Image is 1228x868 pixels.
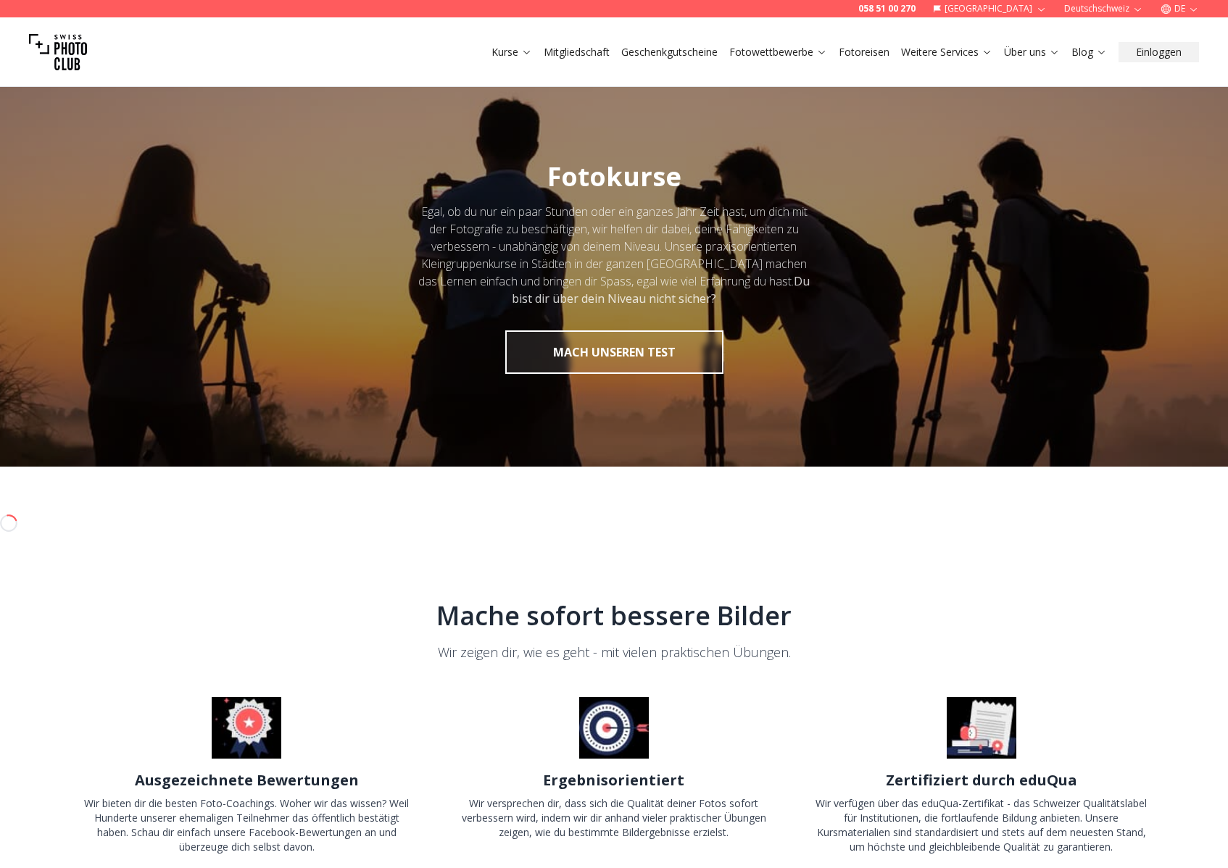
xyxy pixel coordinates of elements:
a: Fotoreisen [839,45,889,59]
button: Fotoreisen [833,42,895,62]
h2: Ausgezeichnete Bewertungen [135,770,359,790]
button: Über uns [998,42,1066,62]
button: Kurse [486,42,538,62]
a: Mitgliedschaft [544,45,610,59]
a: Weitere Services [901,45,992,59]
button: Einloggen [1119,42,1199,62]
span: Wir versprechen dir, dass sich die Qualität deiner Fotos sofort verbessern wird, indem wir dir an... [462,796,766,839]
button: Blog [1066,42,1113,62]
img: Zertifiziert durch eduQua [947,697,1016,759]
a: Über uns [1004,45,1060,59]
img: Ausgezeichnete Bewertungen [212,697,281,759]
button: Mitgliedschaft [538,42,615,62]
a: Kurse [491,45,532,59]
span: Fotokurse [547,159,681,194]
span: Wir zeigen dir, wie es geht - mit vielen praktischen Übungen. [438,643,791,661]
a: 058 51 00 270 [858,3,916,14]
img: Ergebnisorientiert [579,697,649,759]
span: Wir verfügen über das eduQua-Zertifikat - das Schweizer Qualitätslabel für Institutionen, die for... [816,796,1147,854]
button: Geschenkgutscheine [615,42,723,62]
h2: Zertifiziert durch eduQua [886,770,1077,790]
h2: Mache sofort bessere Bilder [80,601,1148,630]
a: Blog [1071,45,1107,59]
button: Weitere Services [895,42,998,62]
span: Wir bieten dir die besten Foto-Coachings. Woher wir das wissen? Weil Hunderte unserer ehemaligen ... [84,796,409,854]
button: MACH UNSEREN TEST [505,330,723,374]
div: Egal, ob du nur ein paar Stunden oder ein ganzes Jahr Zeit hast, um dich mit der Fotografie zu be... [417,203,811,307]
button: Fotowettbewerbe [723,42,833,62]
a: Geschenkgutscheine [621,45,718,59]
a: Fotowettbewerbe [729,45,827,59]
img: Swiss photo club [29,23,87,81]
h2: Ergebnisorientiert [543,770,684,790]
